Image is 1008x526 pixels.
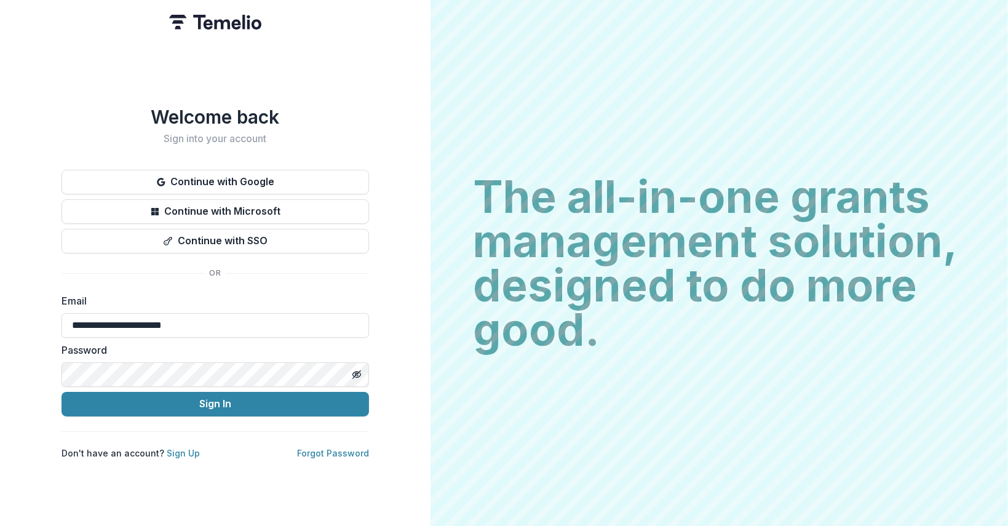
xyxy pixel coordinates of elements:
[62,392,369,416] button: Sign In
[62,170,369,194] button: Continue with Google
[62,199,369,224] button: Continue with Microsoft
[169,15,261,30] img: Temelio
[297,448,369,458] a: Forgot Password
[62,229,369,253] button: Continue with SSO
[62,293,362,308] label: Email
[62,447,200,460] p: Don't have an account?
[62,133,369,145] h2: Sign into your account
[62,106,369,128] h1: Welcome back
[62,343,362,357] label: Password
[167,448,200,458] a: Sign Up
[347,365,367,385] button: Toggle password visibility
